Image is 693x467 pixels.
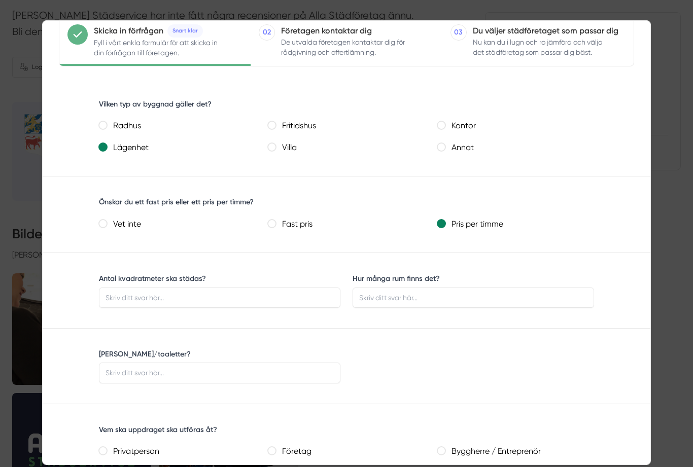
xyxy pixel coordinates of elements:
[473,37,610,57] span: Nu kan du i lugn och ro jämföra och välja det städföretag som passar dig bäst.
[353,288,594,308] input: Skriv ditt svar här...
[445,119,594,133] label: Kontor
[99,288,340,308] input: Skriv ditt svar här...
[445,217,594,232] label: Pris per timme
[99,198,254,206] label: Önskar du ett fast pris eller ett pris per timme?
[43,16,650,66] nav: Progress
[107,140,256,155] label: Lägenhet
[99,363,340,383] input: Skriv ditt svar här...
[276,119,425,133] label: Fritidshus
[445,444,594,459] label: Byggherre / Entreprenör
[107,217,256,232] label: Vet inte
[454,27,463,38] span: 03
[276,217,425,232] label: Fast pris
[99,350,191,358] label: [PERSON_NAME]/toaletter?
[167,24,203,38] span: Snart klar
[276,444,425,459] label: Företag
[263,27,271,38] span: 02
[99,425,217,434] label: Vem ska uppdraget ska utföras åt?
[281,24,434,37] p: Företagen kontaktar dig
[94,38,228,58] span: Fyll i vårt enkla formulär för att skicka in din förfrågan till företagen.
[281,37,419,57] span: De utvalda företagen kontaktar dig för rådgivning och offertlämning.
[107,444,256,459] label: Privatperson
[107,119,256,133] label: Radhus
[445,140,594,155] label: Annat
[94,24,163,37] p: Skicka in förfrågan
[99,100,212,108] label: Vilken typ av byggnad gäller det?
[276,140,425,155] label: Villa
[353,274,440,282] label: Hur många rum finns det?
[473,24,626,37] p: Du väljer städföretaget som passar dig
[99,274,206,282] label: Antal kvadratmeter ska städas?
